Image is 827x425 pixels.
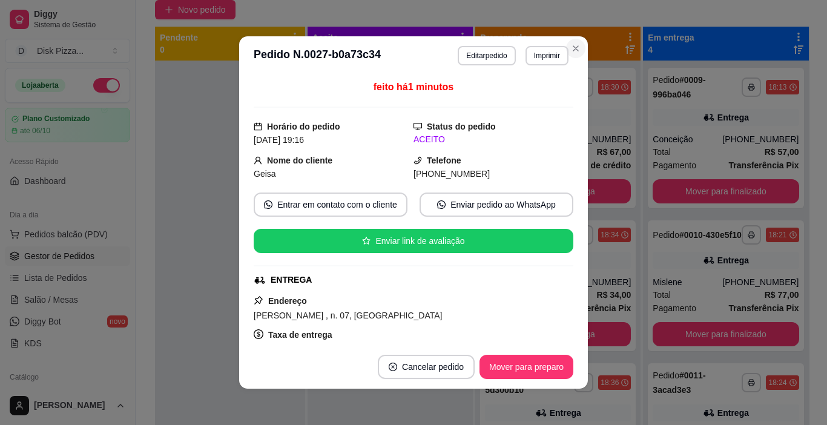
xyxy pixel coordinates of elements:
[254,295,263,305] span: pushpin
[254,156,262,165] span: user
[268,296,307,306] strong: Endereço
[526,46,568,65] button: Imprimir
[413,169,490,179] span: [PHONE_NUMBER]
[427,122,496,131] strong: Status do pedido
[254,193,407,217] button: whats-appEntrar em contato com o cliente
[389,363,397,371] span: close-circle
[420,193,573,217] button: whats-appEnviar pedido ao WhatsApp
[254,329,263,339] span: dollar
[437,200,446,209] span: whats-app
[267,122,340,131] strong: Horário do pedido
[566,39,585,58] button: Close
[264,200,272,209] span: whats-app
[254,311,442,320] span: [PERSON_NAME] , n. 07, [GEOGRAPHIC_DATA]
[254,229,573,253] button: starEnviar link de avaliação
[254,169,276,179] span: Geisa
[479,355,573,379] button: Mover para preparo
[413,156,422,165] span: phone
[378,355,475,379] button: close-circleCancelar pedido
[268,330,332,340] strong: Taxa de entrega
[254,122,262,131] span: calendar
[413,133,573,146] div: ACEITO
[458,46,515,65] button: Editarpedido
[427,156,461,165] strong: Telefone
[267,156,332,165] strong: Nome do cliente
[413,122,422,131] span: desktop
[254,135,304,145] span: [DATE] 19:16
[254,46,381,65] h3: Pedido N. 0027-b0a73c34
[271,274,312,286] div: ENTREGA
[362,237,371,245] span: star
[374,82,453,92] span: feito há 1 minutos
